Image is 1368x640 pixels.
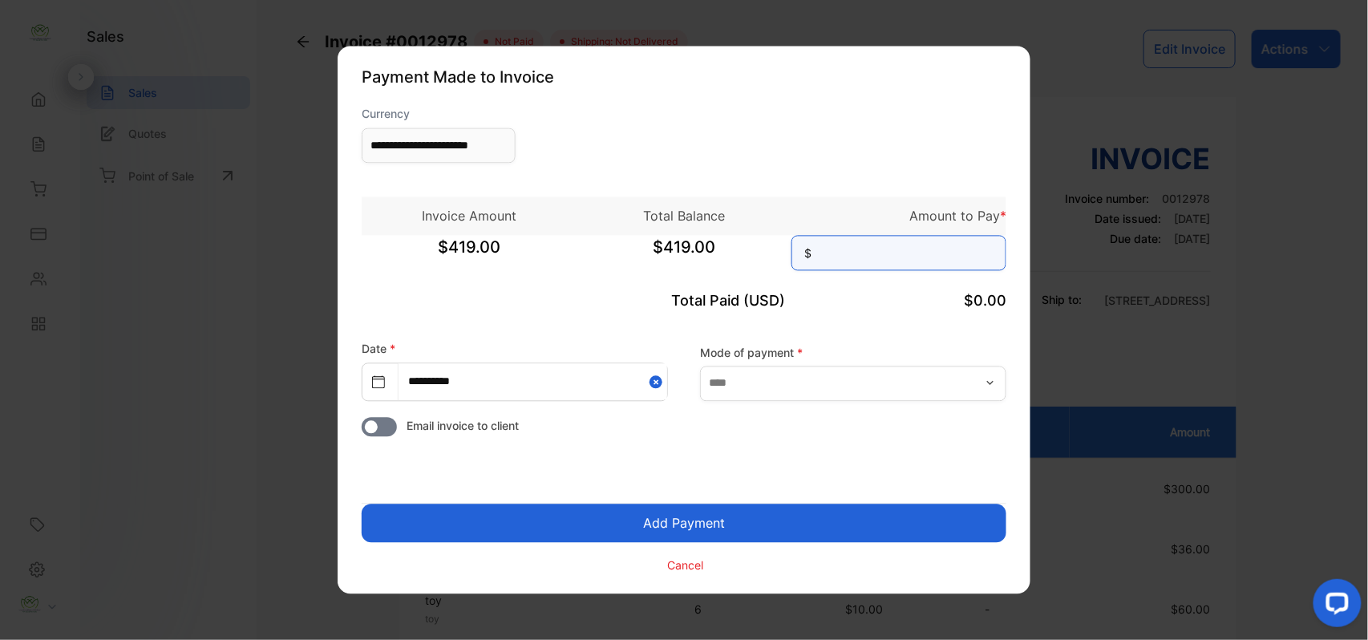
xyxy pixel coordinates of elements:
[362,342,395,356] label: Date
[650,364,667,400] button: Close
[577,236,791,276] span: $419.00
[362,236,577,276] span: $419.00
[362,66,1006,90] p: Payment Made to Invoice
[964,293,1006,310] span: $0.00
[362,504,1006,543] button: Add Payment
[577,207,791,226] p: Total Balance
[1301,573,1368,640] iframe: LiveChat chat widget
[668,557,704,573] p: Cancel
[362,106,516,123] label: Currency
[577,290,791,312] p: Total Paid (USD)
[362,207,577,226] p: Invoice Amount
[791,207,1006,226] p: Amount to Pay
[804,245,811,262] span: $
[700,344,1006,361] label: Mode of payment
[407,418,519,435] span: Email invoice to client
